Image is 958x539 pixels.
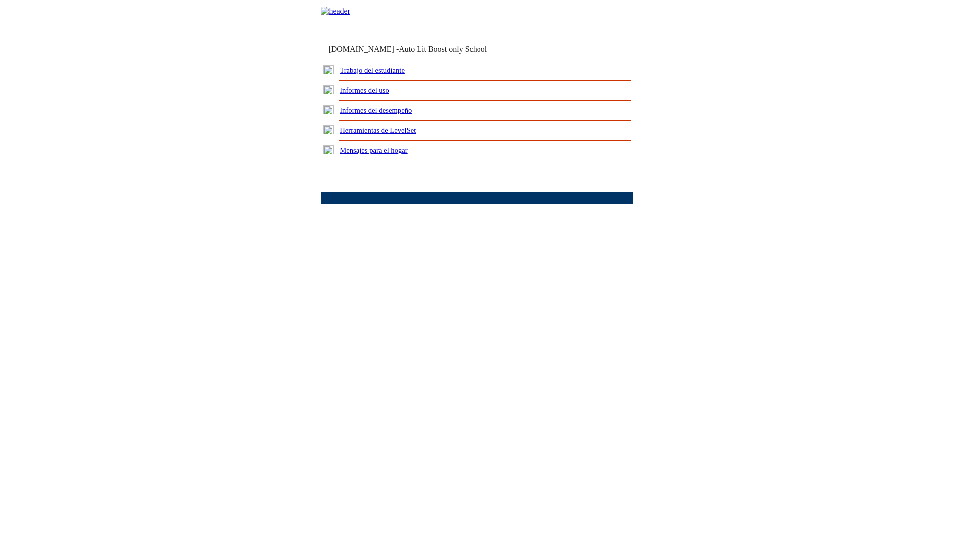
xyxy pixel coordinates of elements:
a: Informes del desempeño [340,106,412,114]
a: Informes del uso [340,86,389,94]
img: plus.gif [323,65,334,74]
a: Mensajes para el hogar [340,146,408,154]
img: plus.gif [323,105,334,114]
a: Trabajo del estudiante [340,66,405,74]
img: header [321,7,350,16]
img: plus.gif [323,125,334,134]
nobr: Auto Lit Boost only School [399,45,487,53]
a: Herramientas de LevelSet [340,126,416,134]
img: plus.gif [323,145,334,154]
td: [DOMAIN_NAME] - [328,45,512,54]
img: plus.gif [323,85,334,94]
